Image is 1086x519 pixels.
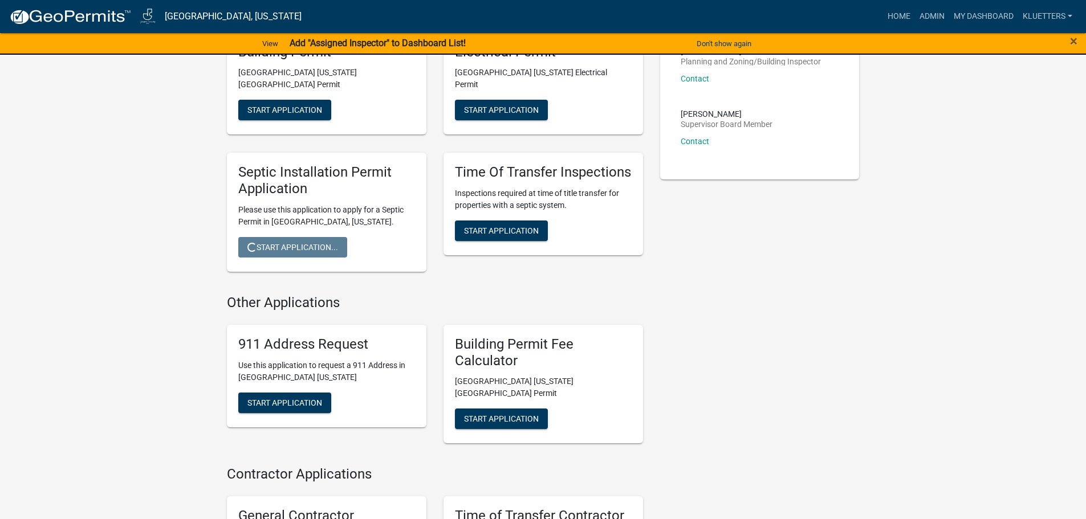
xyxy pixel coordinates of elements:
strong: Add "Assigned Inspector" to Dashboard List! [290,38,466,48]
button: Close [1070,34,1077,48]
img: Jasper County, Iowa [140,9,156,24]
h5: 911 Address Request [238,336,415,353]
h4: Contractor Applications [227,466,643,483]
button: Start Application [238,100,331,120]
a: Home [883,6,915,27]
p: Supervisor Board Member [681,120,772,128]
span: Start Application [464,105,539,115]
p: [GEOGRAPHIC_DATA] [US_STATE] Electrical Permit [455,67,632,91]
a: kluetters [1018,6,1077,27]
a: Contact [681,137,709,146]
button: Start Application [455,408,548,429]
a: Contact [681,74,709,83]
span: Start Application [247,398,322,407]
h4: Other Applications [227,295,643,311]
p: Inspections required at time of title transfer for properties with a septic system. [455,187,632,211]
button: Start Application [455,220,548,241]
span: Start Application [247,105,322,115]
button: Don't show again [692,34,756,53]
span: Start Application [464,226,539,235]
button: Start Application [455,100,548,120]
p: [GEOGRAPHIC_DATA] [US_STATE][GEOGRAPHIC_DATA] Permit [238,67,415,91]
button: Start Application... [238,237,347,258]
span: Start Application... [247,243,338,252]
a: [GEOGRAPHIC_DATA], [US_STATE] [165,7,302,26]
span: Start Application [464,414,539,423]
p: Planning and Zoning/Building Inspector [681,58,821,66]
p: [GEOGRAPHIC_DATA] [US_STATE][GEOGRAPHIC_DATA] Permit [455,375,632,399]
span: × [1070,33,1077,49]
a: My Dashboard [949,6,1018,27]
h5: Building Permit Fee Calculator [455,336,632,369]
a: View [258,34,283,53]
p: [PERSON_NAME] [681,110,772,118]
p: Please use this application to apply for a Septic Permit in [GEOGRAPHIC_DATA], [US_STATE]. [238,204,415,228]
h5: Time Of Transfer Inspections [455,164,632,181]
button: Start Application [238,393,331,413]
wm-workflow-list-section: Other Applications [227,295,643,452]
a: Admin [915,6,949,27]
h5: Septic Installation Permit Application [238,164,415,197]
p: Use this application to request a 911 Address in [GEOGRAPHIC_DATA] [US_STATE] [238,359,415,383]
